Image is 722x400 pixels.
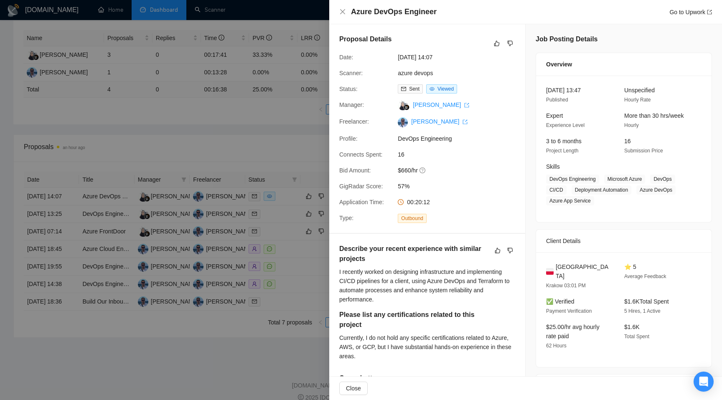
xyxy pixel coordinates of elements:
[339,382,368,395] button: Close
[624,263,636,270] span: ⭐ 5
[624,298,669,305] span: $1.6K Total Spent
[546,196,594,205] span: Azure App Service
[493,246,503,256] button: like
[407,199,430,205] span: 00:20:12
[546,375,702,397] div: Job Description
[398,150,523,159] span: 16
[624,87,655,94] span: Unspecified
[339,8,346,15] button: Close
[624,334,649,339] span: Total Spent
[398,70,433,76] a: azure devops
[398,53,523,62] span: [DATE] 14:07
[404,104,409,110] img: gigradar-bm.png
[339,310,489,330] h5: Please list any certifications related to this project
[339,183,383,190] span: GigRadar Score:
[624,138,631,144] span: 16
[339,70,363,76] span: Scanner:
[650,175,675,184] span: DevOps
[495,247,501,254] span: like
[398,117,408,127] img: c15X6lxwWlQ0RNpBObbBc7SToNMKxkf35O08gQikBou9G7bY8wGgx-21rFm_AzAA7a
[624,112,684,119] span: More than 30 hrs/week
[401,86,406,91] span: mail
[339,244,489,264] h5: Describe your recent experience with similar projects
[624,324,640,330] span: $1.6K
[572,185,631,195] span: Deployment Automation
[546,112,563,119] span: Expert
[604,175,646,184] span: Microsoft Azure
[339,54,353,61] span: Date:
[339,34,392,44] h5: Proposal Details
[339,267,515,304] div: I recently worked on designing infrastructure and implementing CI/CD pipelines for a client, usin...
[339,101,364,108] span: Manager:
[669,9,712,15] a: Go to Upworkexport
[463,119,468,124] span: export
[546,298,575,305] span: ✅ Verified
[411,118,468,125] a: [PERSON_NAME] export
[507,40,513,47] span: dislike
[339,215,353,221] span: Type:
[494,40,500,47] span: like
[413,101,469,108] a: [PERSON_NAME] export
[339,151,383,158] span: Connects Spent:
[398,199,404,205] span: clock-circle
[398,134,523,143] span: DevOps Engineering
[339,8,346,15] span: close
[339,333,515,361] div: Currently, I do not hold any specific certifications related to Azure, AWS, or GCP, but I have su...
[419,167,426,174] span: question-circle
[546,148,578,154] span: Project Length
[505,38,515,48] button: dislike
[546,138,582,144] span: 3 to 6 months
[546,87,581,94] span: [DATE] 13:47
[339,373,379,383] h5: Cover Letter
[546,97,568,103] span: Published
[546,324,600,339] span: $25.00/hr avg hourly rate paid
[505,246,515,256] button: dislike
[339,86,358,92] span: Status:
[636,185,676,195] span: Azure DevOps
[546,122,585,128] span: Experience Level
[546,60,572,69] span: Overview
[398,166,523,175] span: $660/hr
[507,247,513,254] span: dislike
[339,135,358,142] span: Profile:
[430,86,435,91] span: eye
[546,163,560,170] span: Skills
[624,122,639,128] span: Hourly
[464,103,469,108] span: export
[398,214,427,223] span: Outbound
[492,38,502,48] button: like
[546,283,586,289] span: Krakow 03:01 PM
[339,118,369,125] span: Freelancer:
[556,262,611,281] span: [GEOGRAPHIC_DATA]
[351,7,437,17] h4: Azure DevOps Engineer
[546,185,567,195] span: CI/CD
[546,230,702,252] div: Client Details
[546,175,599,184] span: DevOps Engineering
[624,273,666,279] span: Average Feedback
[624,148,663,154] span: Submission Price
[346,384,361,393] span: Close
[624,97,651,103] span: Hourly Rate
[339,199,384,205] span: Application Time:
[546,308,592,314] span: Payment Verification
[437,86,454,92] span: Viewed
[546,343,567,349] span: 62 Hours
[546,267,554,276] img: 🇵🇱
[536,34,597,44] h5: Job Posting Details
[339,167,371,174] span: Bid Amount:
[707,10,712,15] span: export
[624,308,661,314] span: 5 Hires, 1 Active
[409,86,419,92] span: Sent
[694,372,714,392] div: Open Intercom Messenger
[398,182,523,191] span: 57%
